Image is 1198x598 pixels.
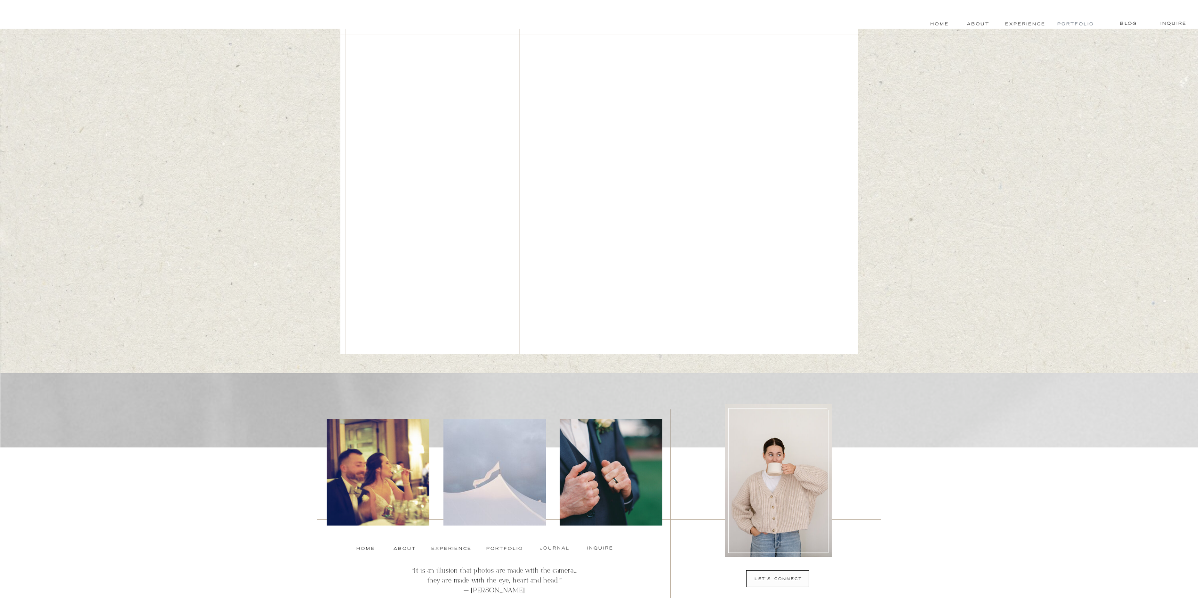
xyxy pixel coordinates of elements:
a: About [394,545,414,552]
a: Portfolio [486,545,522,552]
iframe: Select a Date & Time - Calendly [366,40,832,336]
a: Home [929,20,950,28]
a: experience [1005,20,1046,28]
a: Portfolio [1057,20,1093,28]
h1: “It is an illusion that photos are made with the camera… they are made with the eye, heart and he... [407,566,583,583]
a: Journal [537,544,573,552]
a: Inquire [1157,20,1190,27]
a: blog [1110,20,1147,27]
a: experience [431,545,470,552]
a: Inquire [584,544,617,552]
a: About [967,20,988,28]
a: Home [355,545,377,552]
a: let's connect [727,575,830,583]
